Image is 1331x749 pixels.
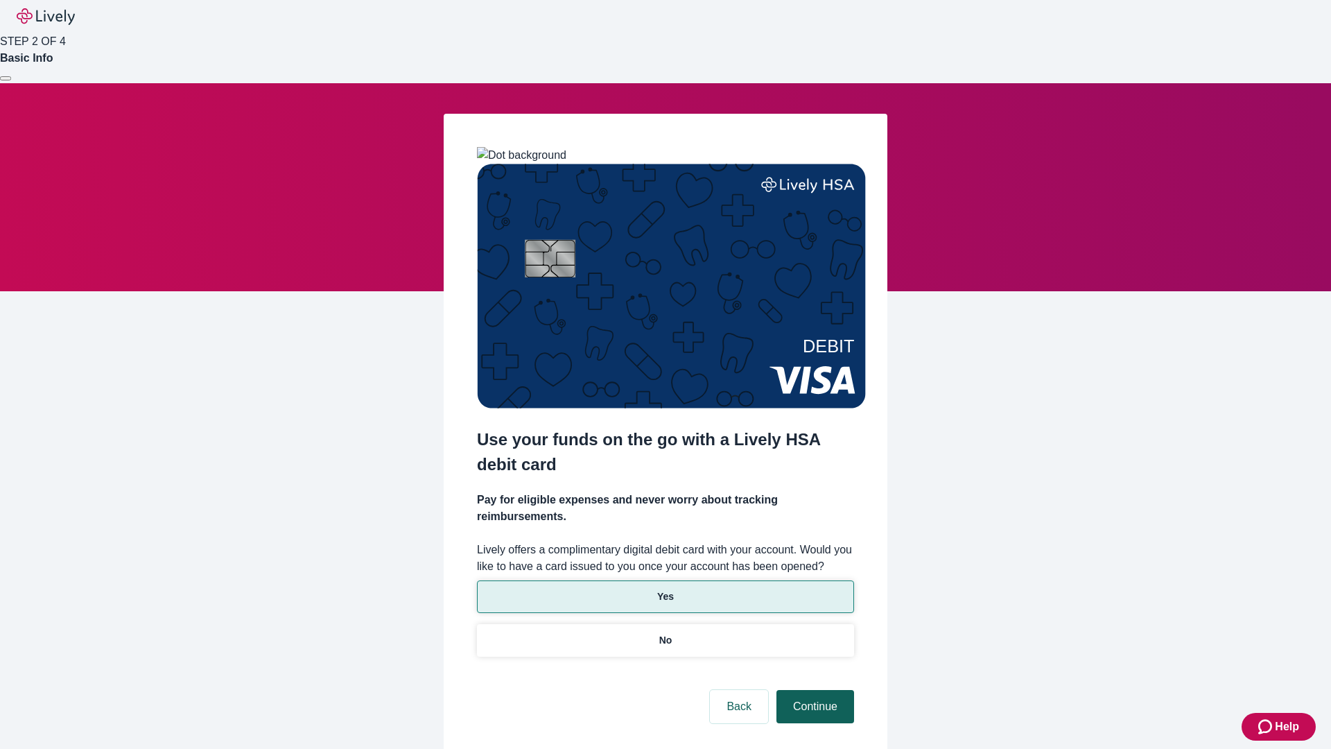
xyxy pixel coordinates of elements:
[477,164,866,408] img: Debit card
[1258,718,1275,735] svg: Zendesk support icon
[710,690,768,723] button: Back
[657,589,674,604] p: Yes
[1275,718,1299,735] span: Help
[477,580,854,613] button: Yes
[477,427,854,477] h2: Use your funds on the go with a Lively HSA debit card
[477,147,566,164] img: Dot background
[477,542,854,575] label: Lively offers a complimentary digital debit card with your account. Would you like to have a card...
[17,8,75,25] img: Lively
[776,690,854,723] button: Continue
[1242,713,1316,741] button: Zendesk support iconHelp
[477,624,854,657] button: No
[659,633,672,648] p: No
[477,492,854,525] h4: Pay for eligible expenses and never worry about tracking reimbursements.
